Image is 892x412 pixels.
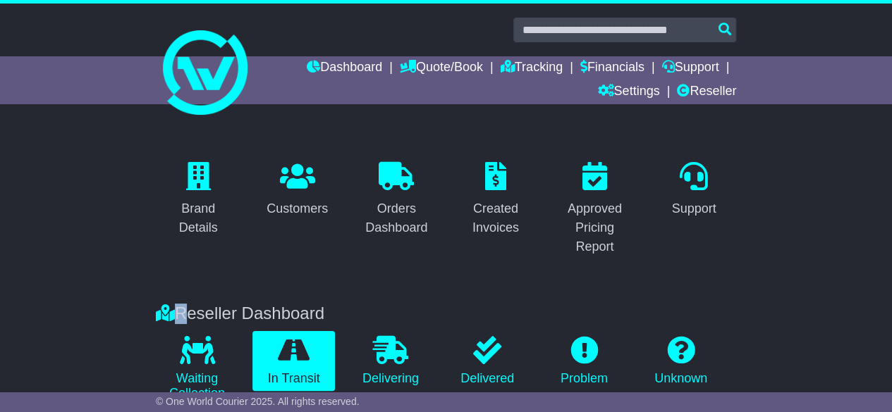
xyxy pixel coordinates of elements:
a: Brand Details [156,157,241,242]
a: Financials [580,56,644,80]
a: Settings [597,80,659,104]
a: Support [662,157,725,223]
a: Waiting Collection [156,331,238,406]
a: Created Invoices [453,157,539,242]
a: Problem [543,331,625,392]
a: Orders Dashboard [354,157,439,242]
a: Quote/Book [400,56,483,80]
a: Customers [257,157,337,223]
a: Dashboard [307,56,382,80]
div: Customers [267,199,328,218]
a: Reseller [677,80,736,104]
a: Delivered [446,331,528,392]
div: Created Invoices [463,199,530,237]
div: Reseller Dashboard [149,304,743,324]
a: Support [661,56,719,80]
div: Support [671,199,716,218]
div: Orders Dashboard [363,199,430,237]
span: © One World Courier 2025. All rights reserved. [156,396,360,407]
a: Tracking [501,56,563,80]
a: Approved Pricing Report [552,157,637,261]
a: In Transit [252,331,335,392]
div: Approved Pricing Report [561,199,628,256]
a: Delivering [349,331,432,392]
a: Unknown [640,331,722,392]
div: Brand Details [165,199,232,237]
